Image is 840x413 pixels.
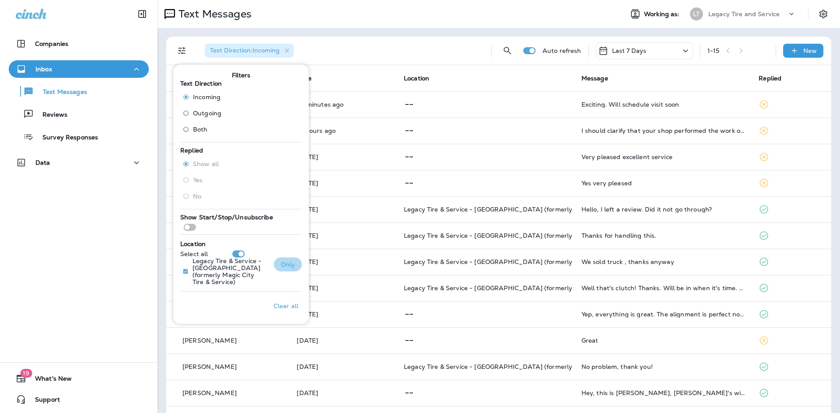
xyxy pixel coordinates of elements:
p: Companies [35,40,68,47]
span: Location [404,74,429,82]
p: Sep 10, 2025 08:07 AM [297,311,390,318]
span: No [193,193,201,200]
button: Only [274,257,302,271]
div: Hey, this is Tara, Brent's wife. His email is mbabney2486@gmail.com [581,389,745,396]
button: Search Messages [499,42,516,59]
div: Great [581,337,745,344]
div: We sold truck , thanks anyway [581,258,745,265]
p: Select all [180,250,208,257]
p: New [803,47,817,54]
span: Support [26,396,60,406]
button: Collapse Sidebar [130,5,154,23]
span: Working as: [644,10,681,18]
div: Very pleased excellent service [581,153,745,160]
div: Thanks for handling this. [581,232,745,239]
p: [PERSON_NAME] [182,389,237,396]
p: [PERSON_NAME] [182,363,237,370]
p: Sep 10, 2025 10:43 AM [297,232,390,239]
p: Legacy Tire & Service - [GEOGRAPHIC_DATA] (formerly Magic City Tire & Service) [192,257,267,285]
span: Legacy Tire & Service - [GEOGRAPHIC_DATA] (formerly Magic City Tire & Service) [404,258,651,266]
span: Both [193,126,208,133]
span: Text Direction : Incoming [210,46,280,54]
span: Outgoing [193,110,221,117]
div: I should clarify that your shop performed the work on July 9. [581,127,745,134]
button: Companies [9,35,149,52]
div: 1 - 15 [707,47,720,54]
div: Text Direction:Incoming [205,44,294,58]
p: Sep 13, 2025 08:39 AM [297,180,390,187]
button: Reviews [9,105,149,123]
p: Sep 14, 2025 08:05 AM [297,153,390,160]
button: Settings [815,6,831,22]
button: Text Messages [9,82,149,101]
span: Replied [180,146,203,154]
span: Replied [759,74,781,82]
div: Exciting. Will schedule visit soon [581,101,745,108]
div: Hello, I left a review. Did it not go through? [581,206,745,213]
button: Filters [173,42,191,59]
p: Sep 10, 2025 09:27 AM [297,285,390,292]
span: Text Direction [180,80,222,87]
span: 19 [20,369,32,378]
p: Auto refresh [542,47,581,54]
span: Message [581,74,608,82]
div: Yes very pleased [581,180,745,187]
p: Legacy Tire and Service [708,10,780,17]
p: Reviews [34,111,67,119]
div: Yep, everything is great. The alignment is perfect now. Thank you! [581,311,745,318]
div: No problem, thank you! [581,363,745,370]
span: Show Start/Stop/Unsubscribe [180,213,273,221]
div: LT [690,7,703,21]
p: Data [35,159,50,166]
p: Inbox [35,66,52,73]
span: Legacy Tire & Service - [GEOGRAPHIC_DATA] (formerly Magic City Tire & Service) [404,232,651,239]
p: Sep 15, 2025 09:29 AM [297,101,390,108]
p: Survey Responses [34,134,98,142]
p: Last 7 Days [612,47,647,54]
div: Filters [173,59,309,324]
button: Inbox [9,60,149,78]
p: Sep 10, 2025 10:38 AM [297,258,390,265]
p: [PERSON_NAME] [182,337,237,344]
span: Yes [193,177,203,184]
p: Sep 8, 2025 03:14 PM [297,389,390,396]
button: Survey Responses [9,128,149,146]
span: Legacy Tire & Service - [GEOGRAPHIC_DATA] (formerly Magic City Tire & Service) [404,284,651,292]
p: Text Messages [175,7,252,21]
button: Clear all [270,295,302,317]
p: Sep 9, 2025 10:23 AM [297,363,390,370]
p: Sep 11, 2025 08:11 AM [297,206,390,213]
p: Sep 14, 2025 04:54 PM [297,127,390,134]
div: Well that's clutch! Thanks. Will be in when it's time. Thank you [581,285,745,292]
span: Legacy Tire & Service - [GEOGRAPHIC_DATA] (formerly Magic City Tire & Service) [404,363,651,371]
span: Legacy Tire & Service - [GEOGRAPHIC_DATA] (formerly Magic City Tire & Service) [404,205,651,213]
p: Text Messages [34,88,87,97]
p: Sep 9, 2025 01:30 PM [297,337,390,344]
span: Show all [193,160,219,167]
span: Location [180,240,206,248]
span: Incoming [193,94,220,101]
p: Only [281,261,295,268]
span: Filters [232,72,251,79]
span: What's New [26,375,72,385]
button: 19What's New [9,370,149,387]
button: Support [9,391,149,408]
p: Clear all [273,302,298,309]
button: Data [9,154,149,171]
